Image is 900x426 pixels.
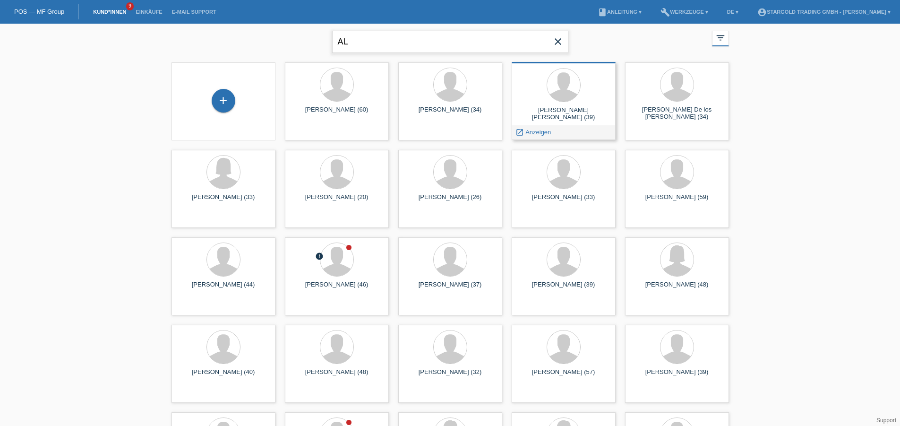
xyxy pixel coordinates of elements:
[292,106,381,121] div: [PERSON_NAME] (60)
[633,281,721,296] div: [PERSON_NAME] (48)
[519,193,608,209] div: [PERSON_NAME] (33)
[633,368,721,383] div: [PERSON_NAME] (39)
[167,9,221,15] a: E-Mail Support
[126,2,134,10] span: 9
[593,9,646,15] a: bookAnleitung ▾
[292,368,381,383] div: [PERSON_NAME] (48)
[212,93,235,109] div: Kund*in hinzufügen
[515,128,524,137] i: launch
[179,281,268,296] div: [PERSON_NAME] (44)
[525,129,551,136] span: Anzeigen
[14,8,64,15] a: POS — MF Group
[406,281,495,296] div: [PERSON_NAME] (37)
[753,9,895,15] a: account_circleStargold Trading GmbH - [PERSON_NAME] ▾
[332,31,568,53] input: Suche...
[552,36,564,47] i: close
[406,106,495,121] div: [PERSON_NAME] (34)
[515,129,551,136] a: launch Anzeigen
[315,252,324,262] div: Unbestätigt, in Bearbeitung
[406,193,495,209] div: [PERSON_NAME] (26)
[131,9,167,15] a: Einkäufe
[715,33,726,43] i: filter_list
[633,193,721,209] div: [PERSON_NAME] (59)
[519,281,608,296] div: [PERSON_NAME] (39)
[519,368,608,383] div: [PERSON_NAME] (57)
[179,193,268,209] div: [PERSON_NAME] (33)
[757,8,767,17] i: account_circle
[292,281,381,296] div: [PERSON_NAME] (46)
[633,106,721,121] div: [PERSON_NAME] De los [PERSON_NAME] (34)
[876,417,896,424] a: Support
[88,9,131,15] a: Kund*innen
[656,9,713,15] a: buildWerkzeuge ▾
[406,368,495,383] div: [PERSON_NAME] (32)
[598,8,607,17] i: book
[292,193,381,209] div: [PERSON_NAME] (20)
[315,252,324,261] i: error
[722,9,743,15] a: DE ▾
[519,106,608,122] div: [PERSON_NAME] [PERSON_NAME] (39)
[660,8,670,17] i: build
[179,368,268,383] div: [PERSON_NAME] (40)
